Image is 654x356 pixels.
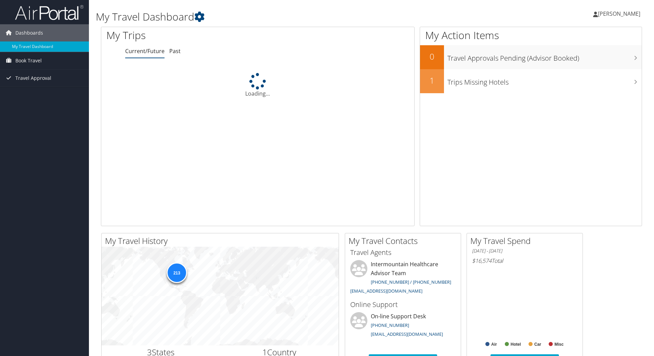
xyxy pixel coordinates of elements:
[371,331,443,337] a: [EMAIL_ADDRESS][DOMAIN_NAME]
[447,50,642,63] h3: Travel Approvals Pending (Advisor Booked)
[511,342,521,347] text: Hotel
[15,70,51,87] span: Travel Approval
[349,235,461,247] h2: My Travel Contacts
[347,260,459,297] li: Intermountain Healthcare Advisor Team
[593,3,647,24] a: [PERSON_NAME]
[15,52,42,69] span: Book Travel
[491,342,497,347] text: Air
[472,257,492,265] span: $16,574
[472,257,577,265] h6: Total
[166,262,187,283] div: 213
[125,47,165,55] a: Current/Future
[472,248,577,254] h6: [DATE] - [DATE]
[347,312,459,340] li: On-line Support Desk
[534,342,541,347] text: Car
[371,279,451,285] a: [PHONE_NUMBER] / [PHONE_NUMBER]
[420,51,444,62] h2: 0
[554,342,564,347] text: Misc
[420,28,642,42] h1: My Action Items
[598,10,640,17] span: [PERSON_NAME]
[420,69,642,93] a: 1Trips Missing Hotels
[169,47,181,55] a: Past
[350,300,456,309] h3: Online Support
[447,74,642,87] h3: Trips Missing Hotels
[420,45,642,69] a: 0Travel Approvals Pending (Advisor Booked)
[350,248,456,257] h3: Travel Agents
[470,235,583,247] h2: My Travel Spend
[96,10,463,24] h1: My Travel Dashboard
[15,24,43,41] span: Dashboards
[106,28,279,42] h1: My Trips
[15,4,83,21] img: airportal-logo.png
[371,322,409,328] a: [PHONE_NUMBER]
[101,73,414,98] div: Loading...
[350,288,422,294] a: [EMAIL_ADDRESS][DOMAIN_NAME]
[420,75,444,86] h2: 1
[105,235,339,247] h2: My Travel History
